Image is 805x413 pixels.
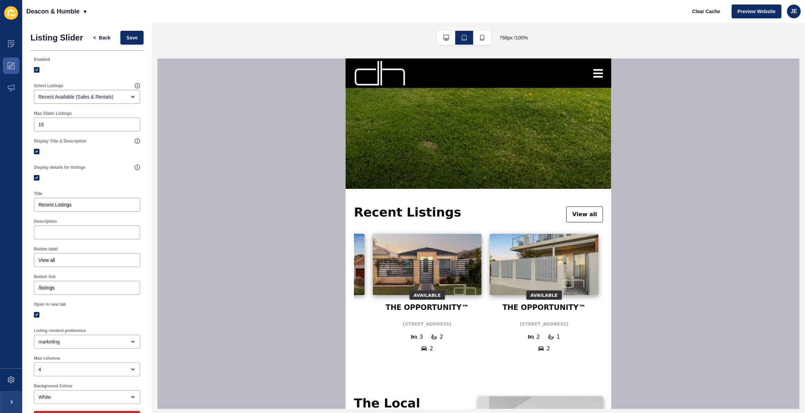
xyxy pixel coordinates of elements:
button: Save [120,31,144,45]
label: Title [34,191,42,196]
div: open menu [34,90,140,104]
h2: Recent Listings [8,147,116,161]
span: Preview Website [738,8,776,15]
h1: Listing Slider [30,33,83,43]
span: Clear Cache [692,8,720,15]
label: Button link [34,274,56,279]
label: Background Colour [34,383,73,389]
label: Open in new tab [34,302,66,307]
label: Enabled [34,57,50,62]
span: < [93,34,96,41]
div: open menu [34,335,140,349]
p: [STREET_ADDRESS] [57,262,106,269]
button: <Back [88,31,117,45]
img: logo [8,2,60,28]
img: Listing image [144,175,253,237]
button: Clear Cache [686,4,726,18]
div: Available [181,232,217,241]
img: Listing image [27,175,136,237]
span: Back [99,34,110,41]
p: Deacon & Humble [26,3,80,20]
p: [STREET_ADDRESS] [174,262,223,269]
label: Button label [34,246,58,252]
label: Max Slider Listings [34,111,72,116]
a: View all [221,148,257,164]
p: 3 [74,274,77,283]
span: Save [126,34,138,41]
div: open menu [34,362,140,376]
label: Description [34,219,57,224]
a: THE OPPORTUNITY™ [157,245,240,254]
label: Display details for listings [34,165,85,170]
p: 1 [211,274,214,283]
p: 2 [84,286,88,294]
label: Max columns [34,356,60,361]
label: Select Listings [34,83,63,89]
a: THE OPPORTUNITY™ [40,245,124,254]
p: 2 [201,286,204,294]
span: JE [790,8,797,15]
label: Listing content preference [34,328,86,333]
h2: The Local Boutique Agency [8,338,116,379]
label: Display Title & Description [34,138,86,144]
div: open menu [34,390,140,404]
span: 768 px / 100 % [500,34,528,41]
div: Available [64,232,100,241]
p: 2 [94,274,98,283]
p: 2 [191,274,194,283]
button: Preview Website [732,4,781,18]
